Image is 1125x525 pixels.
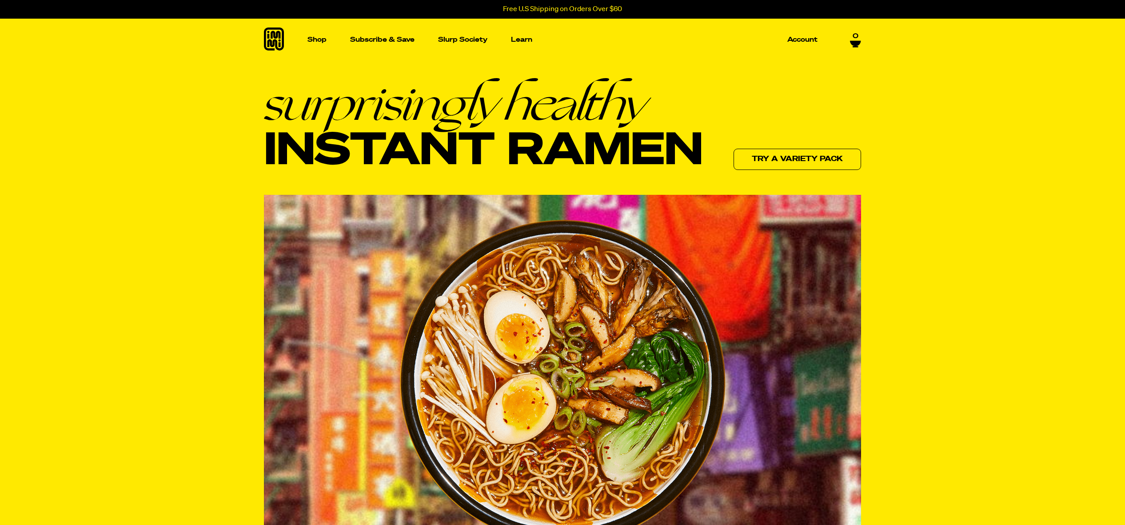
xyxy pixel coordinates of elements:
p: Free U.S Shipping on Orders Over $60 [503,5,622,13]
p: Subscribe & Save [350,36,415,43]
p: Slurp Society [438,36,487,43]
a: Account [784,33,821,47]
nav: Main navigation [304,19,821,61]
a: 0 [850,32,861,47]
p: Account [787,36,818,43]
span: 0 [853,32,858,40]
p: Learn [511,36,532,43]
a: Slurp Society [435,33,491,47]
a: Subscribe & Save [347,33,418,47]
a: Shop [304,19,330,61]
p: Shop [307,36,327,43]
a: Try a variety pack [734,149,861,170]
a: Learn [507,19,536,61]
em: surprisingly healthy [264,79,703,127]
h1: Instant Ramen [264,79,703,176]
